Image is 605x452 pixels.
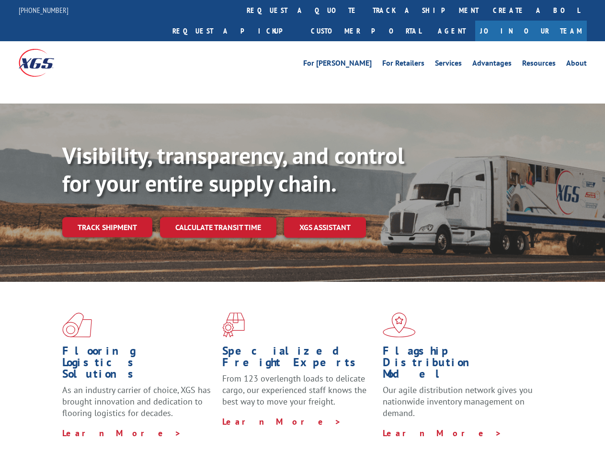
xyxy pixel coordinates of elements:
a: Learn More > [62,428,182,439]
span: Our agile distribution network gives you nationwide inventory management on demand. [383,384,533,418]
a: Advantages [472,59,512,70]
a: Services [435,59,462,70]
h1: Specialized Freight Experts [222,345,375,373]
a: XGS ASSISTANT [284,217,366,238]
a: Join Our Team [475,21,587,41]
a: Agent [428,21,475,41]
a: Learn More > [222,416,342,427]
a: About [566,59,587,70]
h1: Flagship Distribution Model [383,345,536,384]
a: Resources [522,59,556,70]
a: For [PERSON_NAME] [303,59,372,70]
img: xgs-icon-focused-on-flooring-red [222,313,245,337]
span: As an industry carrier of choice, XGS has brought innovation and dedication to flooring logistics... [62,384,211,418]
b: Visibility, transparency, and control for your entire supply chain. [62,140,404,198]
img: xgs-icon-flagship-distribution-model-red [383,313,416,337]
a: Track shipment [62,217,152,237]
a: Calculate transit time [160,217,276,238]
a: Customer Portal [304,21,428,41]
a: For Retailers [382,59,424,70]
p: From 123 overlength loads to delicate cargo, our experienced staff knows the best way to move you... [222,373,375,416]
a: Learn More > [383,428,502,439]
h1: Flooring Logistics Solutions [62,345,215,384]
img: xgs-icon-total-supply-chain-intelligence-red [62,313,92,337]
a: Request a pickup [165,21,304,41]
a: [PHONE_NUMBER] [19,5,68,15]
